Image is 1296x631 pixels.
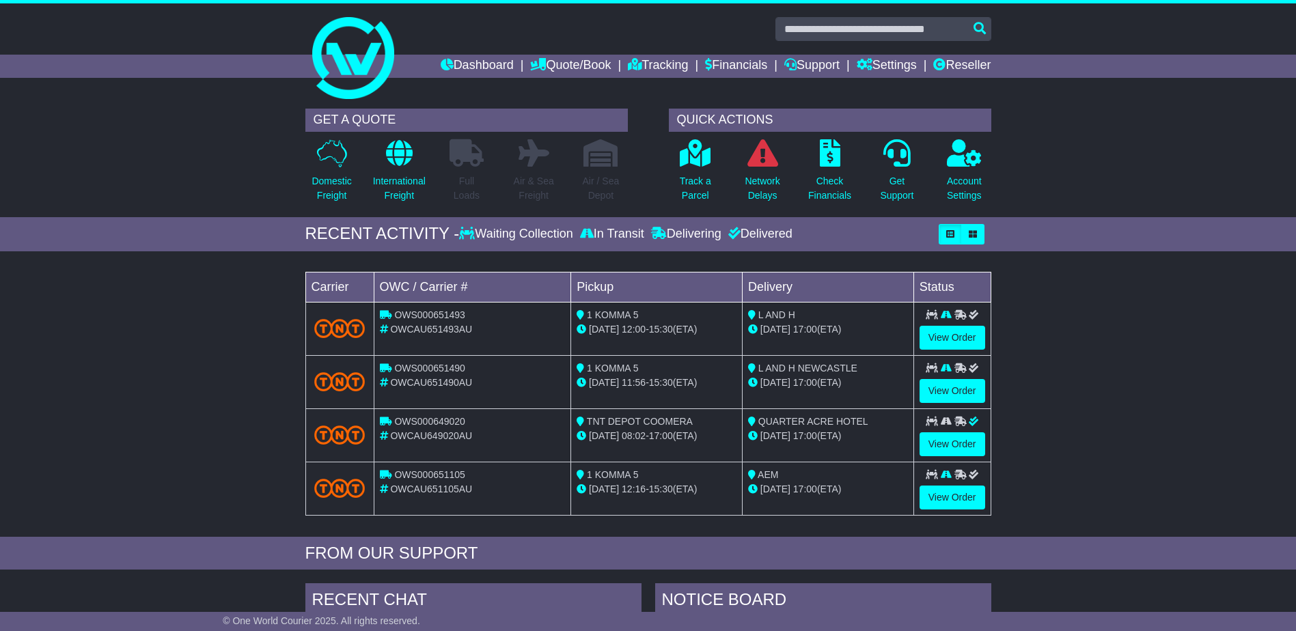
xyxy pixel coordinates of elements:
[394,363,465,374] span: OWS000651490
[748,322,908,337] div: (ETA)
[947,174,982,203] p: Account Settings
[758,309,795,320] span: L AND H
[622,377,646,388] span: 11:56
[589,377,619,388] span: [DATE]
[314,479,366,497] img: TNT_Domestic.png
[744,139,780,210] a: NetworkDelays
[669,109,991,132] div: QUICK ACTIONS
[649,324,673,335] span: 15:30
[649,377,673,388] span: 15:30
[649,483,673,494] span: 15:30
[748,482,908,496] div: (ETA)
[745,174,780,203] p: Network Delays
[530,55,611,78] a: Quote/Book
[920,432,985,456] a: View Order
[514,174,554,203] p: Air & Sea Freight
[577,227,648,242] div: In Transit
[450,174,484,203] p: Full Loads
[589,483,619,494] span: [DATE]
[314,425,366,444] img: TNT_Domestic.png
[742,272,913,302] td: Delivery
[390,430,472,441] span: OWCAU649020AU
[648,227,725,242] div: Delivering
[649,430,673,441] span: 17:00
[725,227,792,242] div: Delivered
[374,272,571,302] td: OWC / Carrier #
[583,174,620,203] p: Air / Sea Depot
[589,324,619,335] span: [DATE]
[748,429,908,443] div: (ETA)
[920,486,985,509] a: View Order
[879,139,914,210] a: GetSupport
[311,139,352,210] a: DomesticFreight
[587,363,638,374] span: 1 KOMMA 5
[913,272,991,302] td: Status
[372,139,426,210] a: InternationalFreight
[808,174,851,203] p: Check Financials
[394,469,465,480] span: OWS000651105
[880,174,913,203] p: Get Support
[305,109,628,132] div: GET A QUOTE
[305,224,460,244] div: RECENT ACTIVITY -
[793,324,817,335] span: 17:00
[312,174,351,203] p: Domestic Freight
[628,55,688,78] a: Tracking
[459,227,576,242] div: Waiting Collection
[390,377,472,388] span: OWCAU651490AU
[758,469,778,480] span: AEM
[577,322,736,337] div: - (ETA)
[394,416,465,427] span: OWS000649020
[622,430,646,441] span: 08:02
[390,324,472,335] span: OWCAU651493AU
[314,372,366,391] img: TNT_Domestic.png
[933,55,991,78] a: Reseller
[305,272,374,302] td: Carrier
[705,55,767,78] a: Financials
[793,377,817,388] span: 17:00
[857,55,917,78] a: Settings
[587,416,693,427] span: TNT DEPOT COOMERA
[577,482,736,496] div: - (ETA)
[571,272,743,302] td: Pickup
[793,483,817,494] span: 17:00
[394,309,465,320] span: OWS000651493
[587,309,638,320] span: 1 KOMMA 5
[920,379,985,403] a: View Order
[760,430,790,441] span: [DATE]
[758,363,857,374] span: L AND H NEWCASTLE
[305,544,991,563] div: FROM OUR SUPPORT
[793,430,817,441] span: 17:00
[577,376,736,390] div: - (ETA)
[808,139,852,210] a: CheckFinancials
[920,326,985,350] a: View Order
[577,429,736,443] div: - (ETA)
[946,139,982,210] a: AccountSettings
[390,483,472,494] span: OWCAU651105AU
[441,55,514,78] a: Dashboard
[622,483,646,494] span: 12:16
[760,377,790,388] span: [DATE]
[760,324,790,335] span: [DATE]
[587,469,638,480] span: 1 KOMMA 5
[314,319,366,337] img: TNT_Domestic.png
[758,416,868,427] span: QUARTER ACRE HOTEL
[373,174,426,203] p: International Freight
[223,615,420,626] span: © One World Courier 2025. All rights reserved.
[679,139,712,210] a: Track aParcel
[784,55,840,78] a: Support
[589,430,619,441] span: [DATE]
[680,174,711,203] p: Track a Parcel
[655,583,991,620] div: NOTICE BOARD
[760,483,790,494] span: [DATE]
[622,324,646,335] span: 12:00
[305,583,642,620] div: RECENT CHAT
[748,376,908,390] div: (ETA)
